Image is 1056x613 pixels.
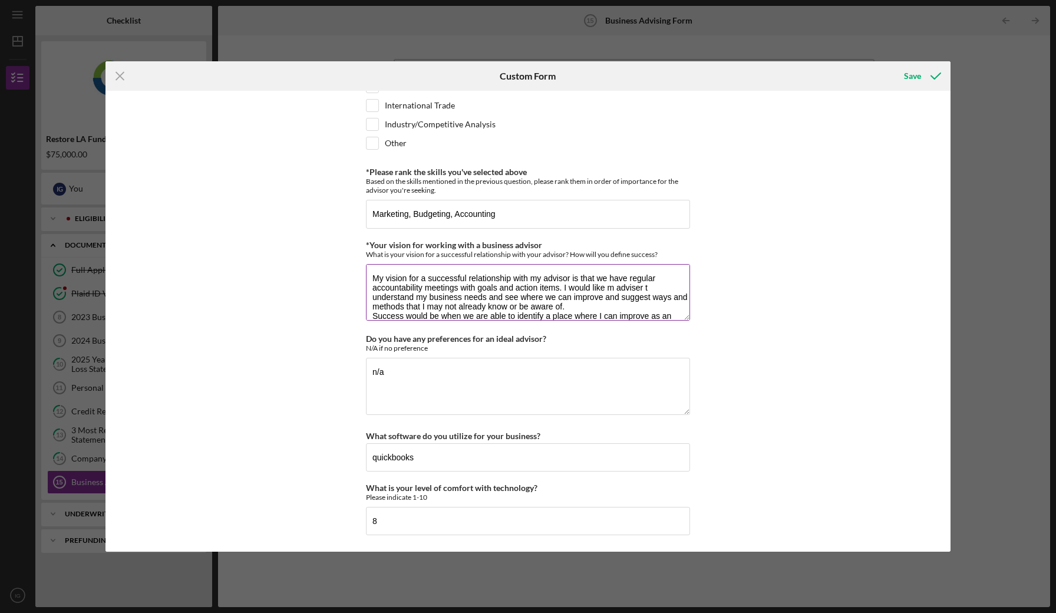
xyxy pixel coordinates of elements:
[366,358,690,414] textarea: n/a
[366,334,546,344] label: Do you have any preferences for an ideal advisor?
[385,137,407,149] label: Other
[385,100,455,111] label: International Trade
[366,240,542,250] label: *Your vision for working with a business advisor
[892,64,951,88] button: Save
[385,118,496,130] label: Industry/Competitive Analysis
[366,483,537,493] label: What is your level of comfort with technology?
[366,167,527,177] label: *Please rank the skills you've selected above
[366,250,690,259] div: What is your vision for a successful relationship with your advisor? How will you define success?
[366,344,690,352] div: N/A if no preference
[366,431,540,441] label: What software do you utilize for your business?
[366,177,690,195] div: Based on the skills mentioned in the previous question, please rank them in order of importance f...
[366,264,690,321] textarea: My vision for a successful relationship with my advisor is that we have regular accountability me...
[500,71,556,81] h6: Custom Form
[366,493,690,502] div: Please indicate 1-10
[904,64,921,88] div: Save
